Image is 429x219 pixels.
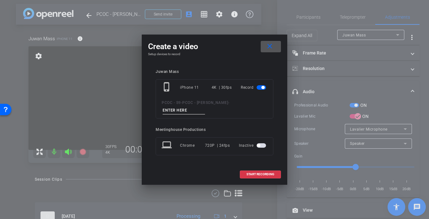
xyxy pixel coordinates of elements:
mat-icon: phone_iphone [162,82,173,93]
span: - [181,100,183,105]
span: - [228,100,230,105]
span: START RECORDING [246,173,274,176]
h4: Setup devices to record [148,52,281,56]
input: ENTER HERE [163,106,205,114]
mat-icon: laptop [162,140,173,151]
div: Juwan Mass [156,69,273,74]
div: iPhone 11 [180,82,212,93]
mat-icon: close [266,42,274,50]
div: 720P | 24fps [205,140,230,151]
div: 4K | 30fps [212,82,232,93]
div: Record [241,82,267,93]
div: Inactive [239,140,267,151]
div: Chrome [180,140,205,151]
span: PCOC - S9 [162,100,181,105]
div: Create a video [148,41,281,52]
div: Meetinghouse Productions [156,127,273,132]
button: START RECORDING [240,171,281,178]
span: PCOC - [PERSON_NAME] [182,100,228,105]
